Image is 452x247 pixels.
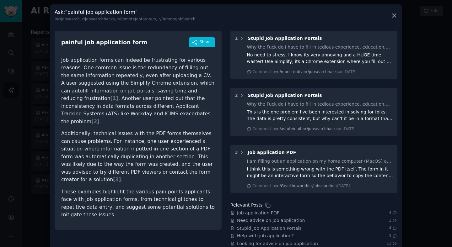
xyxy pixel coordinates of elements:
div: Why the Fuck do I have to fill in tedious experience, education, personal details in great length... [247,44,393,50]
span: u/astuteinuit [277,127,302,131]
a: Stupid Job Application Portals [237,225,302,232]
a: Need advice on job application [237,217,305,224]
div: No need to stress, I know its very annoying and a HUGE time waster! Use Simplify, its a Chrome ex... [247,52,393,65]
span: r/jobsearchhacks [305,127,338,131]
div: I am filling out an application on my home computer (MacOS) and for some reason all of the inform... [247,158,393,165]
span: [ 3 ] [113,176,121,182]
span: Stupid Job Application Portals [248,93,322,98]
span: Job application PDF [248,150,296,155]
span: 4 [389,225,397,231]
div: Relevant Posts [230,202,262,208]
a: Help with job application? [237,233,294,239]
span: u/monsterdiv [277,70,303,74]
div: painful job application form [61,39,147,46]
div: I think this is something wrong with the PDF itself. The form in it might be an interactive form ... [247,166,393,179]
span: r/jobsearch [310,184,332,188]
span: u/Geartheworld [277,184,307,188]
div: Comment by in on [DATE] [252,126,356,132]
span: 12 [386,241,397,246]
div: 3 [235,149,238,156]
h3: Ask : "painful job application form" [55,9,196,22]
span: 4 [389,210,397,216]
div: Why the Fuck do I have to fill in tedious experience, education, personal details in great length... [247,101,393,108]
p: These examples highlight the various pain points applicants face with job application forms, from... [61,188,215,219]
a: Looking for advice on job application [237,240,318,247]
p: Job application forms can indeed be frustrating for various reasons. One common issue is the redu... [61,56,215,126]
span: 1 [389,218,397,223]
span: r/jobsearchhacks [306,70,339,74]
span: 3 [389,233,397,239]
span: Share [200,39,211,45]
span: [ 1 ] [110,95,118,101]
button: Share [189,37,215,47]
span: [ 2 ] [91,118,99,124]
p: Additionally, technical issues with the PDF forms themselves can cause problems. For instance, on... [61,130,215,184]
div: 2 [235,92,238,99]
div: Comment by in on [DATE] [252,69,357,75]
div: In r/jobsearch, r/jobsearchhacks, r/RemoteJobHunters, r/RemoteJobSearch [55,17,196,22]
a: Job application PDF [237,210,279,216]
span: Stupid Job Application Portals [248,36,322,41]
div: This is the one problem I've been interested in solving for folks. The data is pretty consistent,... [247,109,393,122]
div: Comment by in on [DATE] [252,183,350,189]
div: 1 [235,35,238,42]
